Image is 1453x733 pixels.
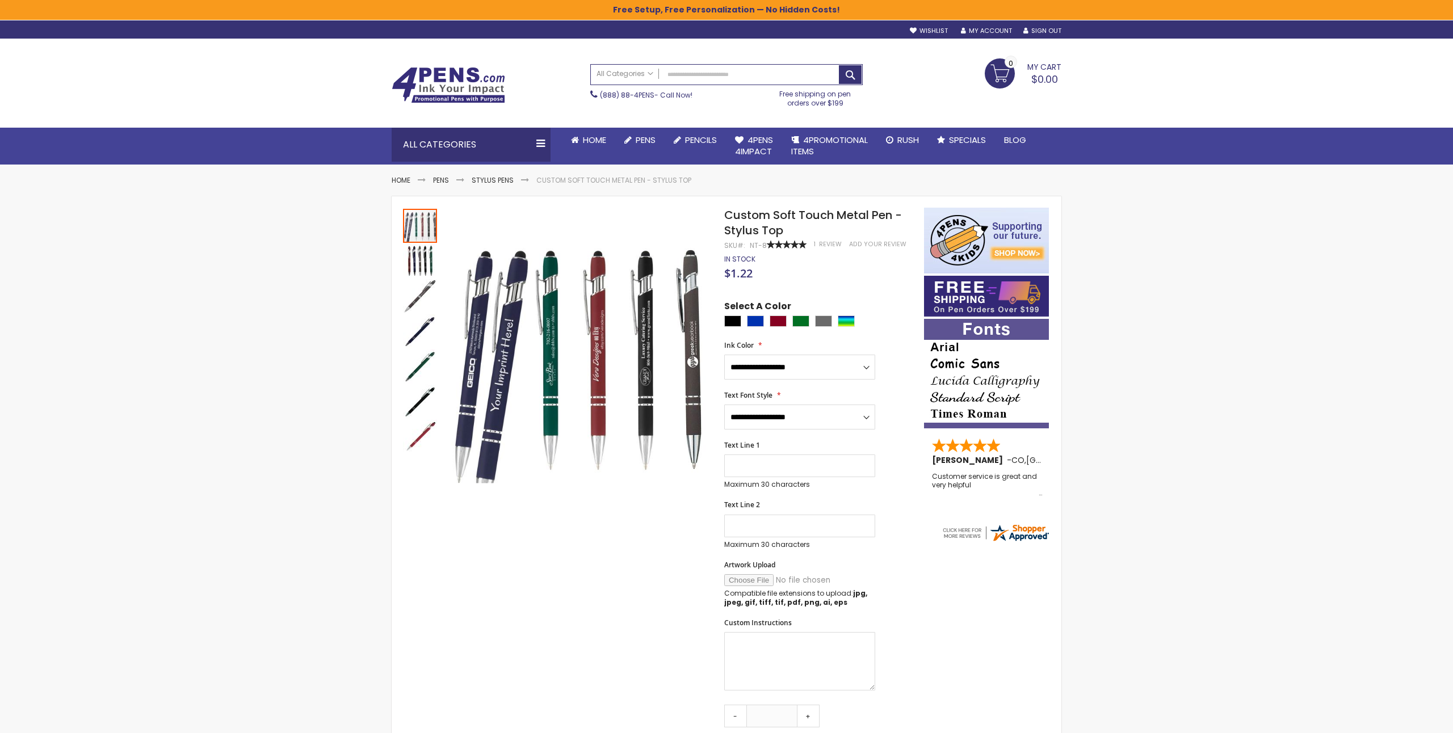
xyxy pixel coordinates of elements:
[665,128,726,153] a: Pencils
[615,128,665,153] a: Pens
[877,128,928,153] a: Rush
[924,319,1049,428] img: font-personalization-examples
[768,85,863,108] div: Free shipping on pen orders over $199
[724,618,792,627] span: Custom Instructions
[403,385,437,419] img: Custom Soft Touch Metal Pen - Stylus Top
[1023,27,1061,35] a: Sign Out
[724,589,875,607] p: Compatible file extensions to upload:
[403,420,437,454] img: Custom Soft Touch Metal Pen - Stylus Top
[724,390,772,400] span: Text Font Style
[750,241,767,250] div: NT-8
[724,266,753,281] span: $1.22
[403,348,438,384] div: Custom Soft Touch Metal Pen - Stylus Top
[928,128,995,153] a: Specials
[600,90,692,100] span: - Call Now!
[403,278,438,313] div: Custom Soft Touch Metal Pen - Stylus Top
[932,454,1007,466] span: [PERSON_NAME]
[1004,134,1026,146] span: Blog
[403,419,437,454] div: Custom Soft Touch Metal Pen - Stylus Top
[1031,72,1058,86] span: $0.00
[924,208,1049,273] img: 4pens 4 kids
[591,65,659,83] a: All Categories
[949,134,986,146] span: Specials
[724,241,745,250] strong: SKU
[932,473,1042,497] div: Customer service is great and very helpful
[724,207,902,238] span: Custom Soft Touch Metal Pen - Stylus Top
[792,315,809,327] div: Green
[403,243,438,278] div: Custom Soft Touch Metal Pen - Stylus Top
[536,176,691,185] li: Custom Soft Touch Metal Pen - Stylus Top
[724,480,875,489] p: Maximum 30 characters
[724,255,755,264] div: Availability
[724,254,755,264] span: In stock
[747,315,764,327] div: Blue
[636,134,656,146] span: Pens
[403,384,438,419] div: Custom Soft Touch Metal Pen - Stylus Top
[724,300,791,315] span: Select A Color
[961,27,1012,35] a: My Account
[450,224,709,483] img: Custom Soft Touch Metal Pen - Stylus Top
[392,67,505,103] img: 4Pens Custom Pens and Promotional Products
[941,523,1050,543] img: 4pens.com widget logo
[724,540,875,549] p: Maximum 30 characters
[600,90,654,100] a: (888) 88-4PENS
[403,244,437,278] img: Custom Soft Touch Metal Pen - Stylus Top
[797,705,820,727] a: +
[472,175,514,185] a: Stylus Pens
[403,349,437,384] img: Custom Soft Touch Metal Pen - Stylus Top
[897,134,919,146] span: Rush
[1009,58,1013,69] span: 0
[819,240,842,248] span: Review
[941,536,1050,545] a: 4pens.com certificate URL
[815,315,832,327] div: Grey
[924,276,1049,317] img: Free shipping on orders over $199
[403,314,437,348] img: Custom Soft Touch Metal Pen - Stylus Top
[995,128,1035,153] a: Blog
[849,240,906,248] a: Add Your Review
[724,588,867,607] strong: jpg, jpeg, gif, tiff, tif, pdf, png, ai, eps
[724,705,747,727] a: -
[583,134,606,146] span: Home
[392,175,410,185] a: Home
[685,134,717,146] span: Pencils
[838,315,855,327] div: Assorted
[724,340,754,350] span: Ink Color
[1026,454,1110,466] span: [GEOGRAPHIC_DATA]
[597,69,653,78] span: All Categories
[392,128,551,162] div: All Categories
[910,27,948,35] a: Wishlist
[1011,454,1024,466] span: CO
[562,128,615,153] a: Home
[403,208,438,243] div: Custom Soft Touch Metal Pen - Stylus Top
[403,313,438,348] div: Custom Soft Touch Metal Pen - Stylus Top
[770,315,787,327] div: Burgundy
[735,134,773,157] span: 4Pens 4impact
[1007,454,1110,466] span: - ,
[767,241,807,248] div: 100%
[814,240,843,248] a: 1 Review
[985,58,1061,87] a: $0.00 0
[782,128,877,165] a: 4PROMOTIONALITEMS
[791,134,868,157] span: 4PROMOTIONAL ITEMS
[726,128,782,165] a: 4Pens4impact
[433,175,449,185] a: Pens
[724,440,760,450] span: Text Line 1
[403,279,437,313] img: Custom Soft Touch Metal Pen - Stylus Top
[724,315,741,327] div: Black
[814,240,816,248] span: 1
[724,560,775,570] span: Artwork Upload
[724,500,760,509] span: Text Line 2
